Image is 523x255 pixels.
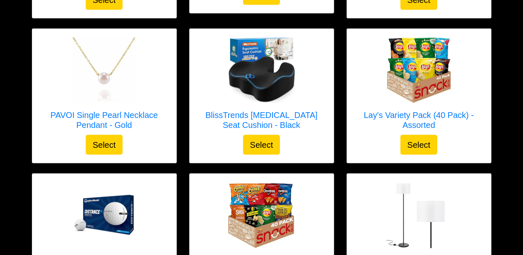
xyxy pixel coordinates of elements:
img: TaylorMade Distance+ Golf Balls [71,192,137,238]
img: Lay's Variety Pack (40 Pack) - Assorted [386,37,452,103]
h5: BlissTrends [MEDICAL_DATA] Seat Cushion - Black [198,110,325,130]
img: PAVOI Single Pearl Necklace Pendant - Gold [71,37,137,103]
img: Frito-Lay Fun Times Mix 40-Pack [228,182,294,248]
h5: Lay's Variety Pack (40 Pack) - Assorted [355,110,483,130]
a: PAVOI Single Pearl Necklace Pendant - Gold PAVOI Single Pearl Necklace Pendant - Gold [41,37,168,135]
img: BlissTrends Memory Foam Seat Cushion - Black [229,37,295,103]
a: Lay's Variety Pack (40 Pack) - Assorted Lay's Variety Pack (40 Pack) - Assorted [355,37,483,135]
h5: PAVOI Single Pearl Necklace Pendant - Gold [41,110,168,130]
button: Select [400,135,438,155]
button: Select [243,135,280,155]
button: Select [86,135,123,155]
img: Ambimall Pole Lamp - Black [386,182,452,248]
a: BlissTrends Memory Foam Seat Cushion - Black BlissTrends [MEDICAL_DATA] Seat Cushion - Black [198,37,325,135]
